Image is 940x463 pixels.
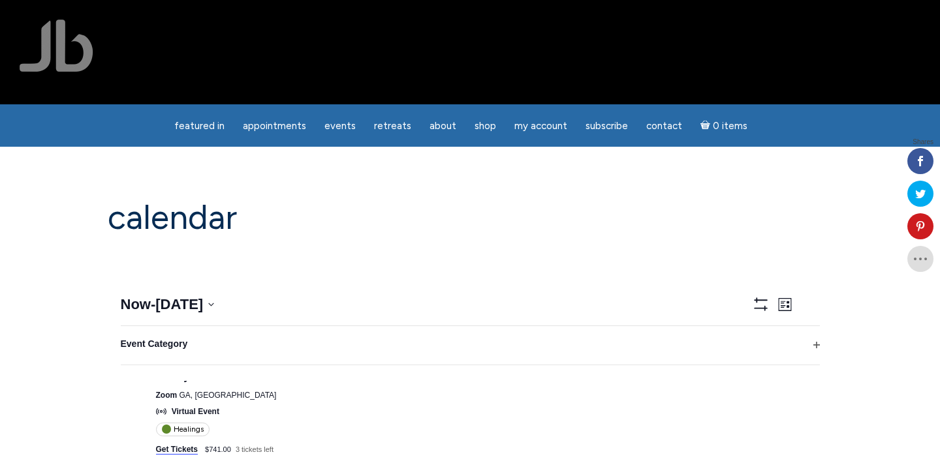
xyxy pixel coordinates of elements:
a: Appointments [235,113,314,139]
a: Cart0 items [693,112,755,139]
span: About [430,120,456,132]
i: Cart [700,120,713,132]
span: Shop [475,120,496,132]
span: Retreats [374,120,411,132]
button: Now - [DATE] [121,293,215,315]
button: Event Category [121,326,820,365]
a: Events [317,113,364,139]
span: Zoom [156,391,178,400]
span: [DATE] [155,296,203,312]
span: Shares [913,139,933,145]
span: $741.00 [205,445,231,453]
span: Virtual Event [172,406,219,417]
span: GA, [GEOGRAPHIC_DATA] [180,391,277,400]
a: featured in [166,113,232,139]
span: - [151,293,155,315]
a: My Account [507,113,575,139]
span: featured in [174,120,225,132]
span: Now [121,296,151,312]
span: Appointments [243,120,306,132]
a: Subscribe [578,113,636,139]
a: Get Tickets [156,445,198,455]
a: About [422,113,464,139]
div: Healings [156,423,210,436]
span: Subscribe [586,120,628,132]
span: Event Category [121,338,188,349]
img: Jamie Butler. The Everyday Medium [20,20,93,72]
h1: Calendar [108,199,832,236]
a: Contact [638,113,690,139]
span: Contact [646,120,682,132]
span: My Account [514,120,567,132]
span: 3 tickets left [236,445,274,453]
a: Retreats [366,113,419,139]
span: Events [324,120,356,132]
a: Shop [467,113,504,139]
span: 0 items [713,121,747,131]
